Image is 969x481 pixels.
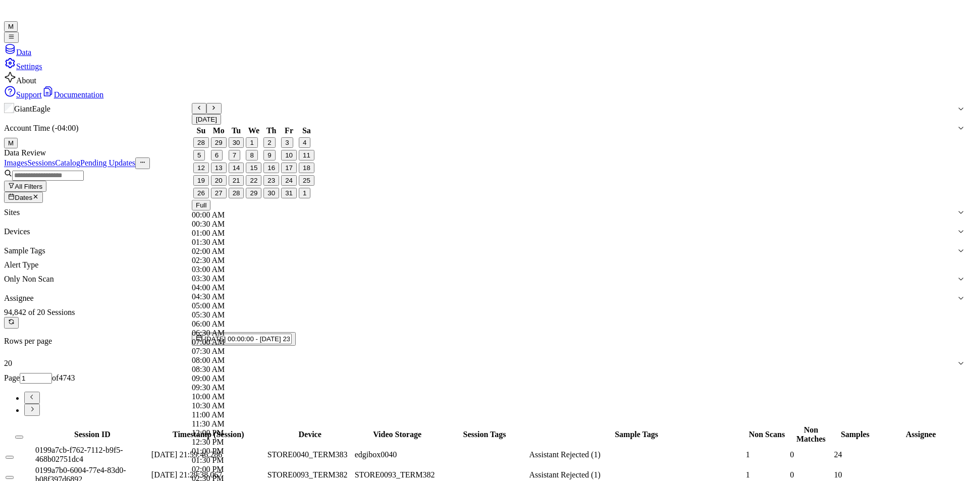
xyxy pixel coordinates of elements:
[229,163,244,173] button: Tuesday, October 14th, 2025
[15,436,23,439] button: Select all
[192,247,317,256] div: 02:00 AM
[246,188,261,198] button: Wednesday, October 29th, 2025
[192,410,317,419] div: 11:00 AM
[15,194,32,201] span: Dates
[8,23,14,30] span: M
[16,90,42,99] span: Support
[4,148,965,157] div: Data Review
[192,374,317,383] div: 09:00 AM
[4,181,46,192] button: All Filters
[192,338,317,347] div: 07:00 AM
[229,137,244,148] button: Tuesday, September 30th, 2025
[789,425,832,444] th: Non Matches
[281,163,297,173] button: Friday, October 17th, 2025
[151,470,222,479] span: [DATE] 21:29:38.067
[192,310,317,319] div: 05:30 AM
[4,373,20,382] span: Page
[192,356,317,365] div: 08:00 AM
[4,62,42,71] a: Settings
[281,126,297,136] th: Friday
[55,159,80,168] a: Catalog
[35,425,150,444] th: Session ID
[746,470,750,479] span: 1
[4,48,31,57] a: Data
[192,419,317,429] div: 11:30 AM
[24,392,40,404] button: Go to previous page
[528,425,744,444] th: Sample Tags
[193,188,209,198] button: Sunday, October 26th, 2025
[42,90,104,99] a: Documentation
[52,373,75,382] span: of 4743
[193,137,209,148] button: Sunday, September 28th, 2025
[246,163,261,173] button: Wednesday, October 15th, 2025
[4,90,42,99] a: Support
[834,425,877,444] th: Samples
[246,150,257,161] button: Wednesday, October 8th, 2025
[210,126,227,136] th: Monday
[746,450,750,459] span: 1
[355,470,440,479] div: STORE0093_TERM382
[4,21,18,32] button: M
[229,150,240,161] button: Tuesday, October 7th, 2025
[192,447,317,456] div: 01:00 PM
[246,137,257,148] button: Wednesday, October 1st, 2025
[211,175,227,186] button: Monday, October 20th, 2025
[229,188,244,198] button: Tuesday, October 28th, 2025
[4,159,27,168] a: Images
[281,188,297,198] button: Friday, October 31st, 2025
[4,260,38,269] label: Alert Type
[192,238,317,247] div: 01:30 AM
[355,450,440,459] div: edgibox0040
[192,265,317,274] div: 03:00 AM
[211,188,227,198] button: Monday, October 27th, 2025
[245,126,262,136] th: Wednesday
[4,192,43,203] button: Dates
[211,137,227,148] button: Monday, September 29th, 2025
[193,175,209,186] button: Sunday, October 19th, 2025
[246,175,261,186] button: Wednesday, October 22nd, 2025
[193,163,209,173] button: Sunday, October 12th, 2025
[192,383,317,392] div: 09:30 AM
[193,150,205,161] button: Sunday, October 5th, 2025
[281,137,293,148] button: Today, Friday, October 3rd, 2025
[192,401,317,410] div: 10:30 AM
[192,438,317,447] div: 12:30 PM
[442,425,528,444] th: Session Tags
[192,274,317,283] div: 03:30 AM
[4,392,965,416] nav: pagination
[6,476,14,479] button: Select row
[229,175,244,186] button: Tuesday, October 21st, 2025
[192,292,317,301] div: 04:30 AM
[834,450,842,459] span: 24
[281,150,297,161] button: Friday, October 10th, 2025
[263,150,275,161] button: Thursday, October 9th, 2025
[80,159,135,168] a: Pending Updates
[16,76,36,85] span: About
[192,365,317,374] div: 08:30 AM
[263,188,279,198] button: Thursday, October 30th, 2025, selected
[54,90,104,99] span: Documentation
[192,103,206,114] button: Go to the Previous Month
[193,126,209,136] th: Sunday
[192,347,317,356] div: 07:30 AM
[192,210,317,220] div: 00:00 AM
[263,137,275,148] button: Thursday, October 2nd, 2025
[263,126,280,136] th: Thursday
[151,425,266,444] th: Timestamp (Session)
[529,470,600,479] span: Assistant Rejected (1)
[529,450,600,459] span: Assistant Rejected (1)
[4,138,18,148] button: M
[192,392,317,401] div: 10:00 AM
[298,126,315,136] th: Saturday
[6,456,14,459] button: Select row
[4,308,75,316] span: 94,842 of 20 Sessions
[299,188,310,198] button: Saturday, November 1st, 2025
[192,220,317,229] div: 00:30 AM
[16,62,42,71] span: Settings
[192,329,317,338] div: 06:30 AM
[299,137,310,148] button: Saturday, October 4th, 2025
[834,470,842,479] span: 10
[192,125,316,200] table: October 2025
[790,470,794,479] span: 0
[299,175,314,186] button: Saturday, October 25th, 2025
